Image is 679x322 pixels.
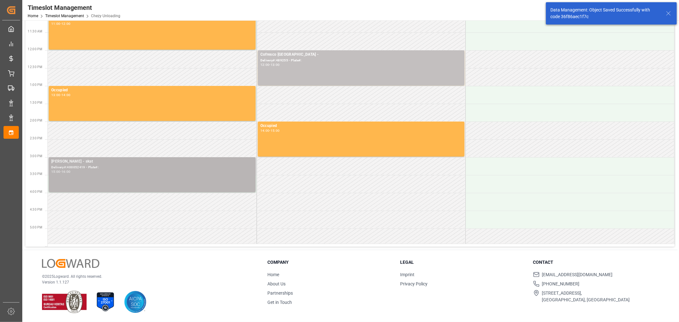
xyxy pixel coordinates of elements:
[51,94,60,96] div: 13:00
[533,259,658,266] h3: Contact
[542,281,580,287] span: [PHONE_NUMBER]
[267,281,286,286] a: About Us
[550,7,660,20] div: Data Management: Object Saved Successfully with code 36f86aec1f7c
[60,22,61,25] div: -
[28,3,120,12] div: Timeslot Management
[260,123,462,129] div: Occupied
[30,154,42,158] span: 3:00 PM
[51,158,253,165] div: [PERSON_NAME] - skat
[28,30,42,33] span: 11:30 AM
[45,14,84,18] a: Timeslot Management
[51,170,60,173] div: 15:00
[267,272,279,277] a: Home
[267,290,293,296] a: Partnerships
[542,290,630,303] span: [STREET_ADDRESS], [GEOGRAPHIC_DATA], [GEOGRAPHIC_DATA]
[260,52,462,58] div: Cofresco [GEOGRAPHIC_DATA] -
[271,129,280,132] div: 15:00
[260,129,270,132] div: 14:00
[60,170,61,173] div: -
[61,94,71,96] div: 14:00
[61,170,71,173] div: 16:00
[542,271,613,278] span: [EMAIL_ADDRESS][DOMAIN_NAME]
[51,22,60,25] div: 11:00
[30,136,42,140] span: 2:30 PM
[267,300,292,305] a: Get in Touch
[28,47,42,51] span: 12:00 PM
[60,94,61,96] div: -
[42,259,99,268] img: Logward Logo
[400,281,428,286] a: Privacy Policy
[30,208,42,211] span: 4:30 PM
[94,291,117,313] img: ISO 27001 Certification
[267,259,392,266] h3: Company
[400,272,414,277] a: Imprint
[260,63,270,66] div: 12:00
[28,14,38,18] a: Home
[400,259,525,266] h3: Legal
[30,190,42,193] span: 4:00 PM
[30,83,42,87] span: 1:00 PM
[42,274,251,279] p: © 2025 Logward. All rights reserved.
[30,226,42,229] span: 5:00 PM
[28,65,42,69] span: 12:30 PM
[260,58,462,63] div: Delivery#:489255 - Plate#:
[30,172,42,176] span: 3:30 PM
[42,291,87,313] img: ISO 9001 & ISO 14001 Certification
[51,165,253,170] div: Delivery#:400052419 - Plate#:
[42,279,251,285] p: Version 1.1.127
[51,87,253,94] div: Occupied
[124,291,146,313] img: AICPA SOC
[30,101,42,104] span: 1:30 PM
[269,129,270,132] div: -
[61,22,71,25] div: 12:00
[30,119,42,122] span: 2:00 PM
[269,63,270,66] div: -
[271,63,280,66] div: 13:00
